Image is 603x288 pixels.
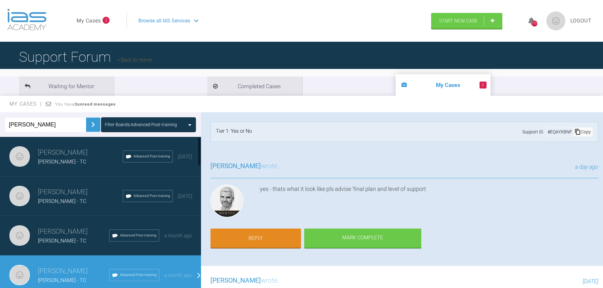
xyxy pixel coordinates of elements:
[38,277,86,283] span: [PERSON_NAME] - TC
[546,128,573,135] div: # EQAYXBNF
[210,162,261,170] span: [PERSON_NAME]
[134,193,170,199] span: Advanced Post-training
[9,186,30,206] img: Tom Crotty
[38,159,86,165] span: [PERSON_NAME] - TC
[38,226,109,237] h3: [PERSON_NAME]
[216,127,252,137] div: Tier 1: Yes or No
[9,225,30,246] img: Tom Crotty
[5,118,86,132] input: Enter Case ID or Title
[88,119,98,130] img: chevronRight.28bd32b0.svg
[210,277,261,284] span: [PERSON_NAME]
[210,161,282,172] h3: wrote...
[9,146,30,167] img: Tom Crotty
[178,193,192,199] span: [DATE]
[103,17,110,24] span: 2
[480,82,487,89] span: 2
[570,17,592,25] a: Logout
[38,198,86,204] span: [PERSON_NAME] - TC
[7,9,47,30] img: logo-light.3e3ef733.png
[19,77,114,96] li: Waiting for Mentor
[575,163,598,170] span: a day ago
[134,154,170,159] span: Advanced Post-training
[9,101,42,107] span: My Cases
[38,238,86,244] span: [PERSON_NAME] - TC
[120,272,156,278] span: Advanced Post-training
[138,17,190,25] span: Browse all IAS Services
[77,17,101,25] a: My Cases
[164,233,192,239] span: a month ago
[531,21,537,27] div: 1151
[439,18,478,24] span: Start New Case
[19,46,152,68] h1: Support Forum
[546,11,565,30] img: profile.png
[396,74,491,96] li: My Cases
[120,233,156,238] span: Advanced Post-training
[105,121,177,128] div: Filter Boards: Advanced Post-training
[210,275,282,286] h3: wrote...
[164,272,192,278] span: a month ago
[75,102,116,107] strong: 2 unread messages
[55,102,116,107] span: You have
[38,187,123,198] h3: [PERSON_NAME]
[304,229,421,248] div: Mark Complete
[38,147,123,158] h3: [PERSON_NAME]
[583,278,598,285] span: [DATE]
[207,77,302,96] li: Completed Cases
[431,13,502,29] a: Start New Case
[573,128,592,136] div: Copy
[210,229,301,248] a: Reply
[522,128,543,135] span: Support ID
[38,266,109,277] h3: [PERSON_NAME]
[117,57,152,63] a: Back to Home
[260,185,598,220] div: yes - thats what it look like pls advise 'final plan and level of support
[9,265,30,285] img: Tom Crotty
[178,154,192,160] span: [DATE]
[210,185,243,218] img: Ross Hobson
